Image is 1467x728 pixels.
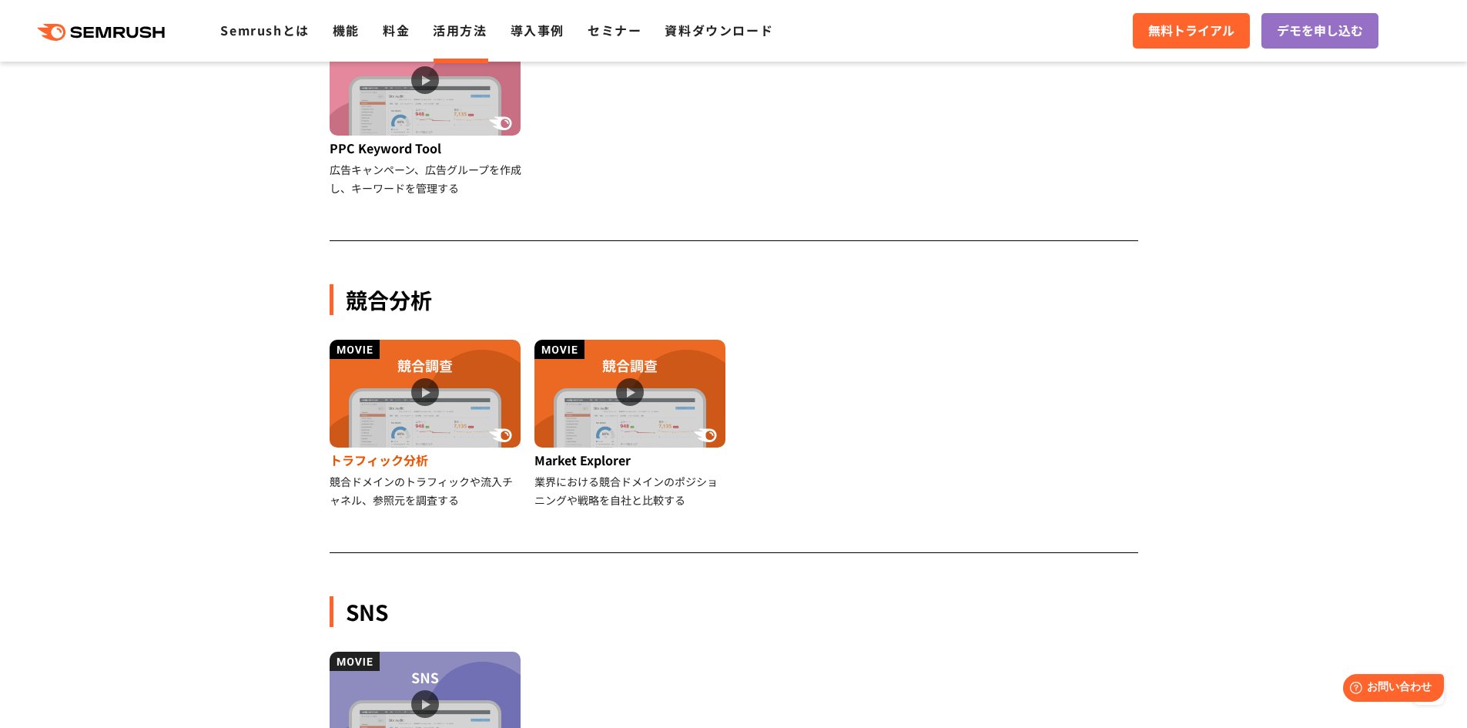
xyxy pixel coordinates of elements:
span: デモを申し込む [1277,21,1363,41]
a: Semrushとは [220,21,309,39]
div: 競合分析 [330,284,1138,315]
a: 活用方法 [433,21,487,39]
div: 競合ドメインのトラフィックや流入チャネル、参照元を調査する [330,472,523,509]
div: 広告キャンペーン、広告グループを作成し、キーワードを管理する [330,160,523,197]
div: PPC Keyword Tool [330,136,523,160]
div: トラフィック分析 [330,448,523,472]
div: 業界における競合ドメインのポジショニングや戦略を自社と比較する [534,472,728,509]
a: デモを申し込む [1261,13,1378,49]
a: 導入事例 [511,21,564,39]
a: 無料トライアル [1133,13,1250,49]
iframe: Help widget launcher [1330,668,1450,711]
a: セミナー [588,21,641,39]
a: 料金 [383,21,410,39]
span: 無料トライアル [1148,21,1234,41]
a: PPC Keyword Tool 広告キャンペーン、広告グループを作成し、キーワードを管理する [330,28,523,197]
a: Market Explorer 業界における競合ドメインのポジショニングや戦略を自社と比較する [534,340,728,509]
a: 機能 [333,21,360,39]
a: 資料ダウンロード [665,21,773,39]
a: トラフィック分析 競合ドメインのトラフィックや流入チャネル、参照元を調査する [330,340,523,509]
div: Market Explorer [534,448,728,472]
div: SNS [330,596,1138,627]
